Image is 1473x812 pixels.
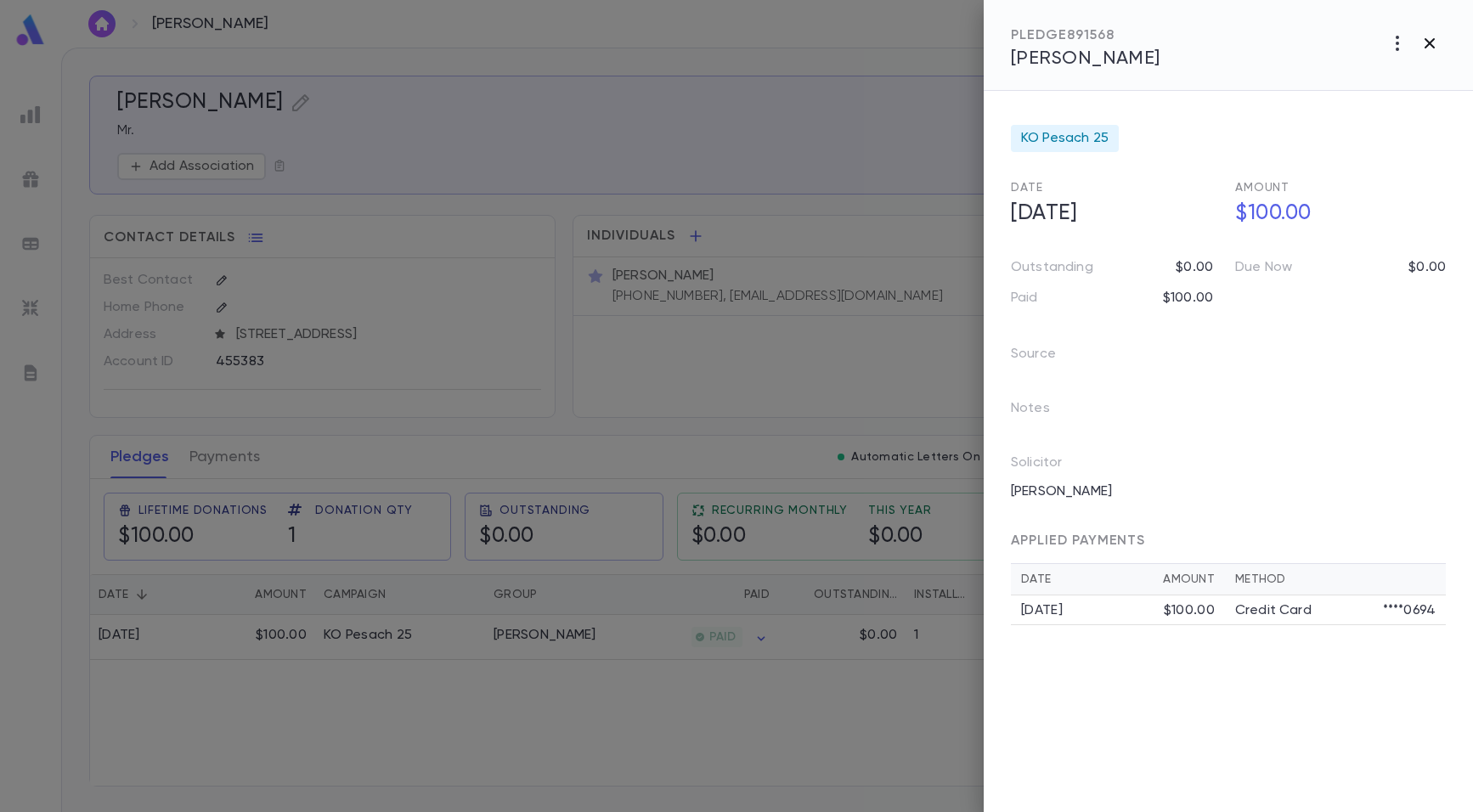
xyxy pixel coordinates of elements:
div: $100.00 [1164,602,1215,619]
span: [PERSON_NAME] [1011,49,1160,68]
div: KO Pesach 25 [1011,125,1119,152]
p: Source [1011,341,1083,375]
p: $0.00 [1408,259,1446,276]
p: $0.00 [1176,259,1213,276]
p: Outstanding [1011,259,1093,276]
h5: $100.00 [1225,196,1446,232]
span: Amount [1235,182,1290,194]
p: Notes [1011,395,1077,429]
p: $100.00 [1163,290,1213,307]
div: PLEDGE 891568 [1011,27,1160,44]
div: Date [1021,572,1163,586]
p: Paid [1011,290,1038,307]
p: Due Now [1235,259,1292,276]
th: Method [1225,564,1446,595]
p: Solicitor [1011,454,1062,478]
div: Amount [1163,572,1215,586]
span: APPLIED PAYMENTS [1011,534,1145,548]
h5: [DATE] [1001,196,1222,232]
p: Credit Card [1235,602,1312,619]
div: [DATE] [1021,602,1164,619]
span: KO Pesach 25 [1021,130,1109,147]
div: [PERSON_NAME] [1001,478,1218,505]
span: Date [1011,182,1042,194]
